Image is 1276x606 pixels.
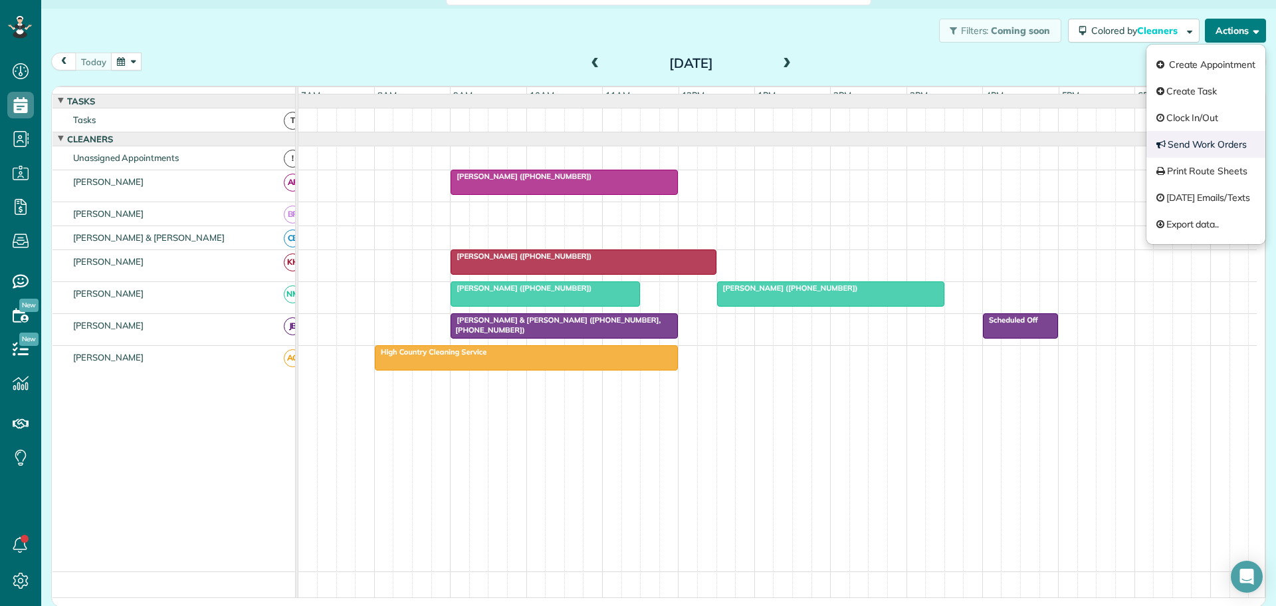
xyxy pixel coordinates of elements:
span: New [19,299,39,312]
a: Create Appointment [1146,51,1265,78]
span: 2pm [831,90,854,100]
span: [PERSON_NAME] [70,256,147,267]
span: Filters: [961,25,989,37]
span: Unassigned Appointments [70,152,181,163]
h2: [DATE] [608,56,774,71]
span: New [19,333,39,346]
span: [PERSON_NAME] ([PHONE_NUMBER]) [450,283,592,293]
span: KH [284,253,302,271]
span: [PERSON_NAME] [70,352,147,363]
a: Print Route Sheets [1146,158,1265,184]
span: BR [284,206,302,224]
span: T [284,112,302,130]
button: prev [51,53,76,71]
span: 11am [603,90,633,100]
span: AF [284,174,302,192]
span: 9am [451,90,475,100]
span: [PERSON_NAME] ([PHONE_NUMBER]) [450,172,592,181]
span: NM [284,285,302,303]
span: 1pm [755,90,778,100]
span: [PERSON_NAME] & [PERSON_NAME] [70,232,227,243]
span: 6pm [1135,90,1158,100]
button: today [75,53,112,71]
span: [PERSON_NAME] & [PERSON_NAME] ([PHONE_NUMBER], [PHONE_NUMBER]) [450,315,661,334]
span: Cleaners [64,134,116,144]
a: Send Work Orders [1146,131,1265,158]
span: JB [284,317,302,335]
span: [PERSON_NAME] [70,176,147,187]
button: Actions [1205,19,1266,43]
span: High Country Cleaning Service [374,347,487,357]
span: Tasks [64,96,98,106]
a: Export data.. [1146,211,1265,237]
span: [PERSON_NAME] [70,320,147,331]
span: Scheduled Off [982,315,1039,325]
span: ! [284,150,302,168]
span: 4pm [983,90,1006,100]
span: Tasks [70,114,98,125]
button: Colored byCleaners [1068,19,1200,43]
span: CB [284,229,302,247]
span: Colored by [1091,25,1182,37]
span: 12pm [679,90,708,100]
span: [PERSON_NAME] ([PHONE_NUMBER]) [716,283,859,293]
span: 5pm [1059,90,1083,100]
span: [PERSON_NAME] ([PHONE_NUMBER]) [450,251,592,261]
span: 3pm [907,90,930,100]
span: 8am [375,90,399,100]
a: Create Task [1146,78,1265,104]
span: Cleaners [1137,25,1180,37]
span: [PERSON_NAME] [70,288,147,299]
span: 7am [298,90,323,100]
span: 10am [527,90,557,100]
span: AG [284,349,302,367]
div: Open Intercom Messenger [1231,561,1263,593]
span: Coming soon [991,25,1051,37]
a: [DATE] Emails/Texts [1146,184,1265,211]
span: [PERSON_NAME] [70,208,147,219]
a: Clock In/Out [1146,104,1265,131]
